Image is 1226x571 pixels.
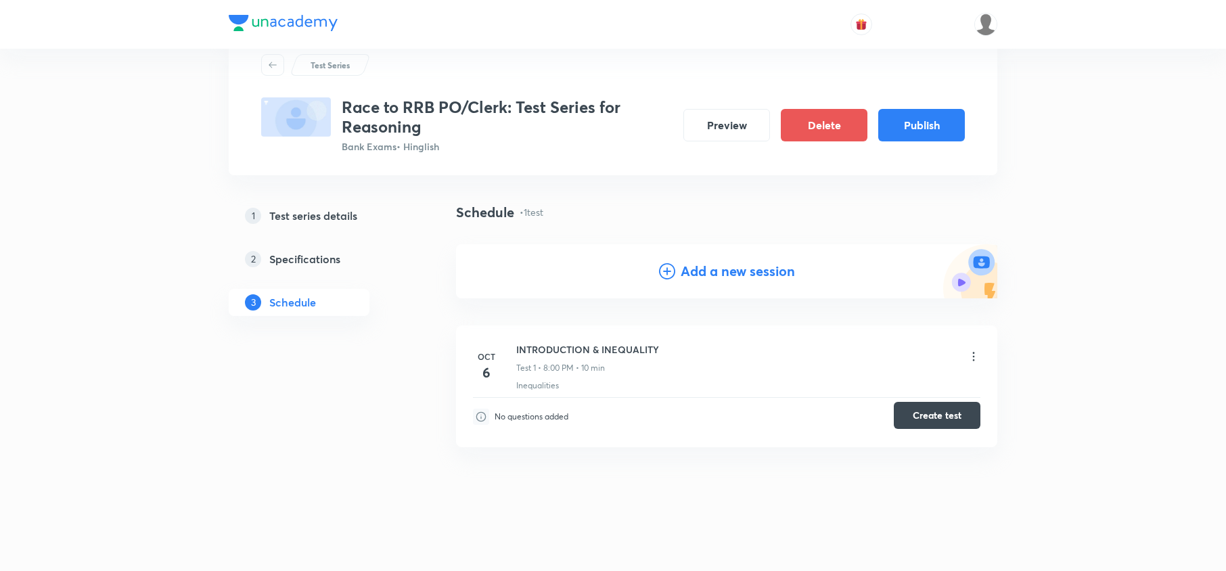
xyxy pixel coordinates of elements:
p: Test Series [311,59,350,71]
button: Publish [878,109,965,141]
img: Kriti [974,13,997,36]
h4: Add a new session [681,261,795,281]
a: Company Logo [229,15,338,35]
a: 2Specifications [229,246,413,273]
h5: Schedule [269,294,316,311]
p: 1 [245,208,261,224]
h5: Specifications [269,251,340,267]
h5: Test series details [269,208,357,224]
h3: Race to RRB PO/Clerk: Test Series for Reasoning [342,97,673,137]
button: Create test [894,402,980,429]
h4: Schedule [456,202,514,223]
h6: INTRODUCTION & INEQUALITY [516,342,659,357]
button: Delete [781,109,867,141]
img: avatar [855,18,867,30]
button: avatar [850,14,872,35]
p: No questions added [495,411,568,423]
p: 3 [245,294,261,311]
img: Company Logo [229,15,338,31]
p: • 1 test [520,205,543,219]
a: 1Test series details [229,202,413,229]
p: Bank Exams • Hinglish [342,139,673,154]
img: infoIcon [473,409,489,425]
p: 2 [245,251,261,267]
img: Add [943,244,997,298]
p: Test 1 • 8:00 PM • 10 min [516,362,605,374]
h6: Oct [473,350,500,363]
p: Inequalities [516,380,559,392]
button: Preview [683,109,770,141]
h4: 6 [473,363,500,383]
img: fallback-thumbnail.png [261,97,331,137]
